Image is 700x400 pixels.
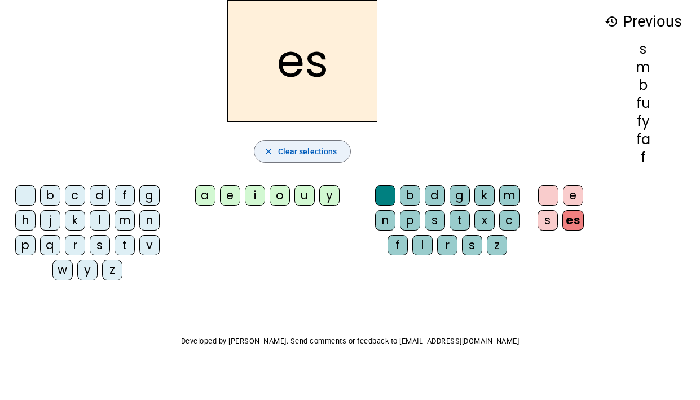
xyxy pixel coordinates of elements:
div: y [319,185,340,206]
div: a [195,185,215,206]
div: z [102,260,122,280]
div: p [15,235,36,255]
div: z [487,235,507,255]
div: g [139,185,160,206]
div: k [474,185,495,206]
div: f [605,151,682,164]
div: j [40,210,60,231]
div: fu [605,97,682,110]
div: x [474,210,495,231]
p: Developed by [PERSON_NAME]. Send comments or feedback to [EMAIL_ADDRESS][DOMAIN_NAME] [9,334,691,348]
div: h [15,210,36,231]
div: e [220,185,240,206]
div: m [499,185,520,206]
div: k [65,210,85,231]
div: m [115,210,135,231]
div: es [562,210,584,231]
div: p [400,210,420,231]
div: s [425,210,445,231]
mat-icon: history [605,15,618,28]
div: s [90,235,110,255]
div: l [90,210,110,231]
div: n [375,210,395,231]
div: q [40,235,60,255]
button: Clear selections [254,140,351,163]
div: w [52,260,73,280]
div: t [450,210,470,231]
div: c [499,210,520,231]
h3: Previous [605,9,682,34]
div: f [388,235,408,255]
div: s [538,210,558,231]
div: e [563,185,583,206]
div: n [139,210,160,231]
div: c [65,185,85,206]
div: m [605,60,682,74]
div: b [40,185,60,206]
span: Clear selections [278,145,337,158]
mat-icon: close [263,146,274,156]
div: s [462,235,482,255]
div: b [400,185,420,206]
div: r [65,235,85,255]
div: v [139,235,160,255]
div: t [115,235,135,255]
div: fy [605,115,682,128]
div: l [412,235,433,255]
div: o [270,185,290,206]
div: f [115,185,135,206]
div: i [245,185,265,206]
div: r [437,235,457,255]
div: d [90,185,110,206]
div: b [605,79,682,92]
div: g [450,185,470,206]
div: fa [605,133,682,146]
div: d [425,185,445,206]
div: s [605,42,682,56]
div: y [77,260,98,280]
div: u [294,185,315,206]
